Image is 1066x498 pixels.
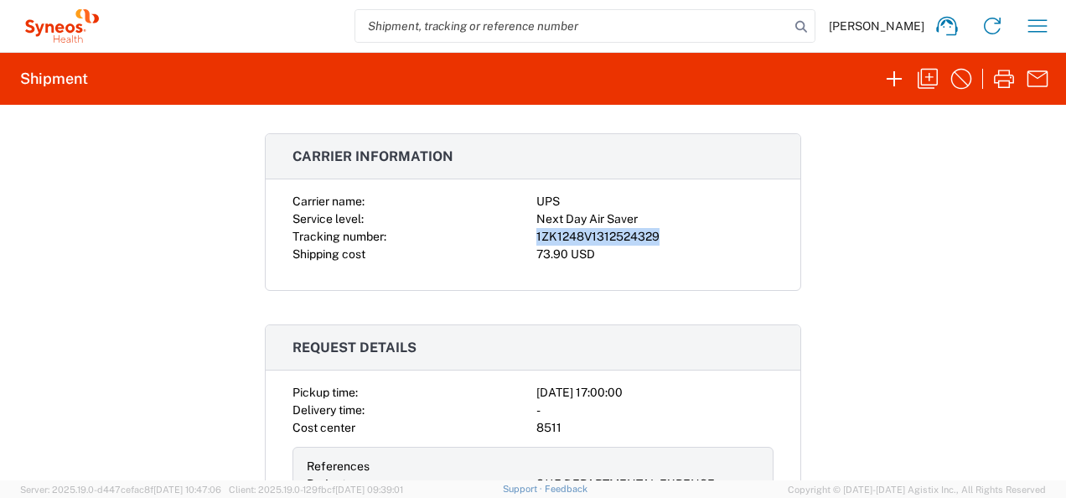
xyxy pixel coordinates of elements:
[536,246,774,263] div: 73.90 USD
[292,230,386,243] span: Tracking number:
[153,485,221,495] span: [DATE] 10:47:06
[307,459,370,473] span: References
[355,10,789,42] input: Shipment, tracking or reference number
[536,228,774,246] div: 1ZK1248V1312524329
[536,419,774,437] div: 8511
[536,210,774,228] div: Next Day Air Saver
[307,475,530,493] div: Project
[788,482,1046,497] span: Copyright © [DATE]-[DATE] Agistix Inc., All Rights Reserved
[20,69,88,89] h2: Shipment
[292,195,365,208] span: Carrier name:
[229,485,403,495] span: Client: 2025.19.0-129fbcf
[545,484,587,494] a: Feedback
[292,148,453,164] span: Carrier information
[829,18,924,34] span: [PERSON_NAME]
[536,475,759,493] div: 8115 DEPARTMENTAL EXPENSE
[292,386,358,399] span: Pickup time:
[292,247,365,261] span: Shipping cost
[536,384,774,402] div: [DATE] 17:00:00
[536,193,774,210] div: UPS
[335,485,403,495] span: [DATE] 09:39:01
[292,212,364,226] span: Service level:
[292,403,365,417] span: Delivery time:
[503,484,545,494] a: Support
[536,402,774,419] div: -
[20,485,221,495] span: Server: 2025.19.0-d447cefac8f
[292,421,355,434] span: Cost center
[292,340,417,355] span: Request details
